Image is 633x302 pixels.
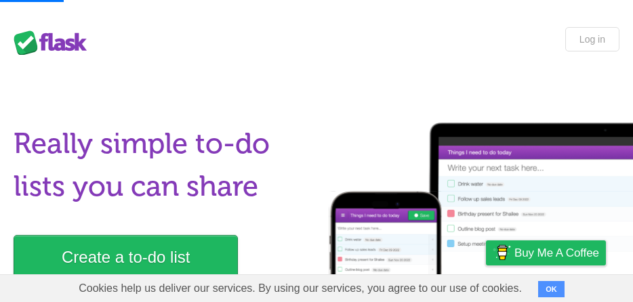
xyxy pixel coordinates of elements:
h1: Really simple to-do lists you can share [14,123,310,208]
a: Buy me a coffee [486,240,606,265]
a: Log in [565,27,619,51]
span: Buy me a coffee [514,241,599,265]
img: Buy me a coffee [493,241,511,264]
div: Flask Lists [14,30,95,55]
a: Create a to-do list [14,235,238,280]
button: OK [538,281,565,297]
span: Cookies help us deliver our services. By using our services, you agree to our use of cookies. [65,275,535,302]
